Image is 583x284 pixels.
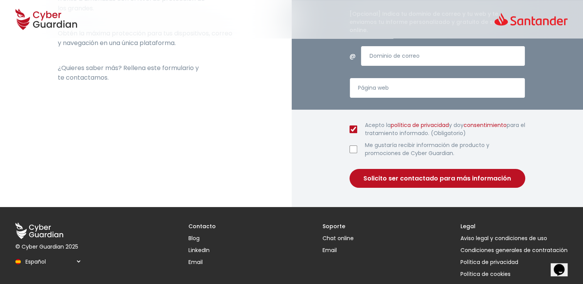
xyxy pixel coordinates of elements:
a: Aviso legal y condiciones de uso [460,234,568,242]
a: Email [323,246,354,254]
a: Blog [188,234,216,242]
button: Solicito ser contactado para más información [349,169,526,188]
h3: Contacto [188,222,216,231]
a: Política de privacidad [460,258,568,266]
a: Condiciones generales de contratación [460,246,568,254]
a: consentimiento [464,121,507,129]
h3: Soporte [323,222,354,231]
p: © Cyber Guardian 2025 [15,243,82,251]
span: @ [349,51,355,61]
a: LinkedIn [188,246,216,254]
input: Introduce una página web válida. [349,78,526,98]
a: Email [188,258,216,266]
input: Introduce un dominio de correo válido. [361,46,525,66]
iframe: chat widget [551,253,575,276]
label: Me gustaría recibir información de producto y promociones de Cyber Guardian. [365,141,526,157]
a: política de privacidad [391,121,449,129]
button: Chat online [323,234,354,242]
p: ¿Quieres saber más? Rellena este formulario y te contactamos. [58,63,234,82]
button: Política de cookies [460,270,568,278]
h3: Legal [460,222,568,231]
label: Acepto la y doy para el tratamiento informado. (Obligatorio) [365,121,526,137]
